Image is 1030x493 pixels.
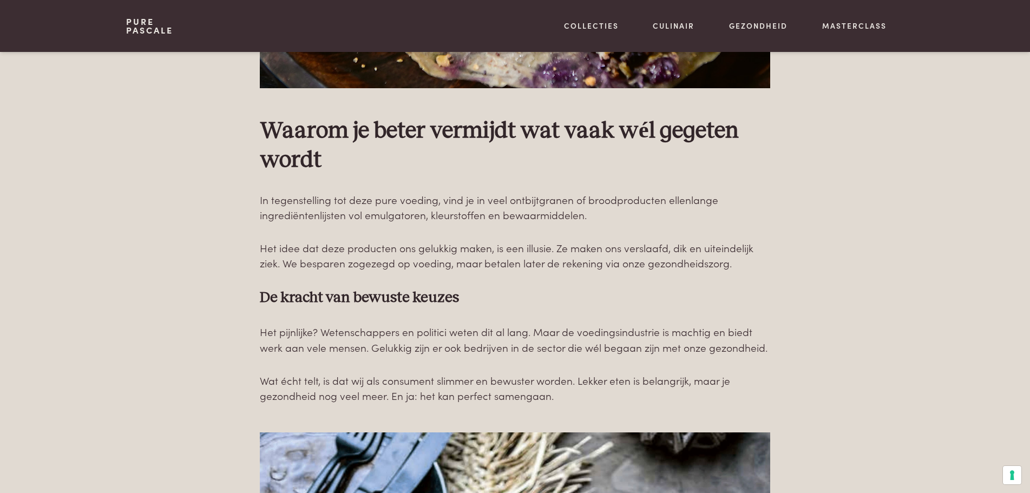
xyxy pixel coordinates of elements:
a: Gezondheid [729,20,788,31]
a: PurePascale [126,17,173,35]
p: Het idee dat deze producten ons gelukkig maken, is een illusie. Ze maken ons verslaafd, dik en ui... [260,240,770,271]
button: Uw voorkeuren voor toestemming voor trackingtechnologieën [1003,466,1021,484]
a: Masterclass [822,20,887,31]
p: Het pijnlijke? Wetenschappers en politici weten dit al lang. Maar de voedingsindustrie is machtig... [260,324,770,355]
b: Waarom je beter vermijdt wat vaak wél gegeten wordt [260,120,739,171]
p: Wat écht telt, is dat wij als consument slimmer en bewuster worden. Lekker eten is belangrijk, ma... [260,373,770,404]
a: Culinair [653,20,694,31]
b: De kracht van bewuste keuzes [260,290,459,305]
a: Collecties [564,20,619,31]
p: In tegenstelling tot deze pure voeding, vind je in veel ontbijtgranen of broodproducten ellenlang... [260,192,770,223]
